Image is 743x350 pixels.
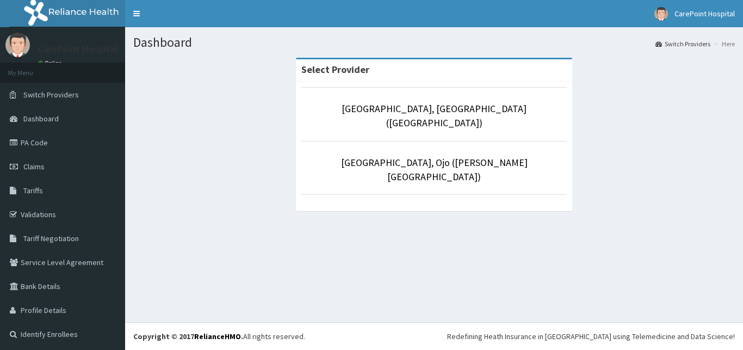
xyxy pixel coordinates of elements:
[342,102,527,129] a: [GEOGRAPHIC_DATA], [GEOGRAPHIC_DATA] ([GEOGRAPHIC_DATA])
[133,35,735,50] h1: Dashboard
[23,114,59,124] span: Dashboard
[655,39,710,48] a: Switch Providers
[38,44,118,54] p: CarePoint Hospital
[711,39,735,48] li: Here
[133,331,243,341] strong: Copyright © 2017 .
[23,186,43,195] span: Tariffs
[38,59,64,67] a: Online
[125,322,743,350] footer: All rights reserved.
[447,331,735,342] div: Redefining Heath Insurance in [GEOGRAPHIC_DATA] using Telemedicine and Data Science!
[194,331,241,341] a: RelianceHMO
[23,90,79,100] span: Switch Providers
[5,33,30,57] img: User Image
[654,7,668,21] img: User Image
[23,162,45,171] span: Claims
[341,156,528,183] a: [GEOGRAPHIC_DATA], Ojo ([PERSON_NAME][GEOGRAPHIC_DATA])
[674,9,735,19] span: CarePoint Hospital
[23,234,79,243] span: Tariff Negotiation
[301,63,369,76] strong: Select Provider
